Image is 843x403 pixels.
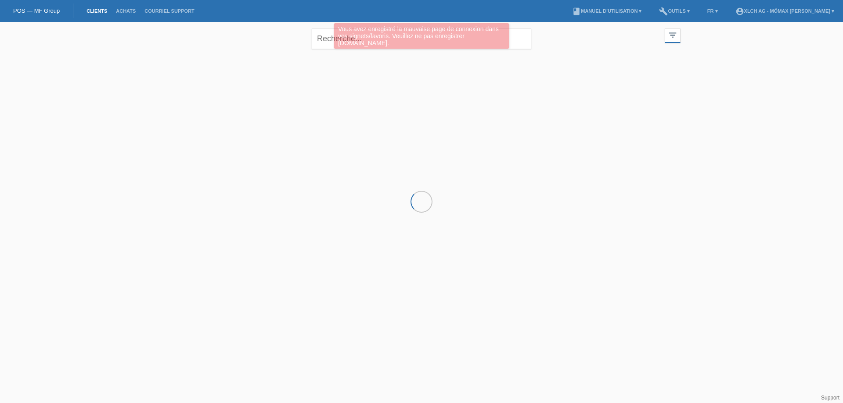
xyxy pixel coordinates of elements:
a: POS — MF Group [13,7,60,14]
a: FR ▾ [703,8,722,14]
a: account_circleXLCH AG - Mömax [PERSON_NAME] ▾ [731,8,839,14]
i: build [659,7,668,16]
a: Courriel Support [140,8,198,14]
a: buildOutils ▾ [655,8,694,14]
i: account_circle [735,7,744,16]
a: Support [821,395,839,401]
i: book [572,7,581,16]
a: Achats [112,8,140,14]
a: Clients [82,8,112,14]
a: bookManuel d’utilisation ▾ [568,8,646,14]
div: Vous avez enregistré la mauvaise page de connexion dans vos signets/favoris. Veuillez ne pas enre... [334,23,509,49]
